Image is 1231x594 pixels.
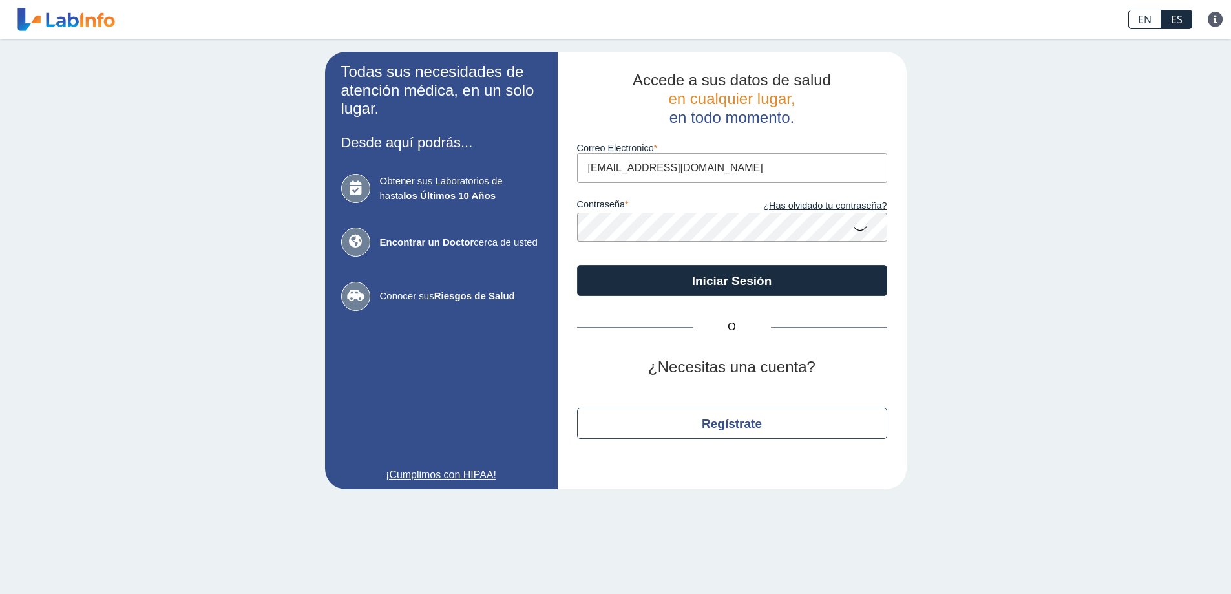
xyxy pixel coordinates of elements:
[403,190,496,201] b: los Últimos 10 Años
[380,289,542,304] span: Conocer sus
[732,199,887,213] a: ¿Has olvidado tu contraseña?
[577,358,887,377] h2: ¿Necesitas una cuenta?
[380,174,542,203] span: Obtener sus Laboratorios de hasta
[341,467,542,483] a: ¡Cumplimos con HIPAA!
[668,90,795,107] span: en cualquier lugar,
[341,134,542,151] h3: Desde aquí podrás...
[1128,10,1161,29] a: EN
[633,71,831,89] span: Accede a sus datos de salud
[577,143,887,153] label: Correo Electronico
[1161,10,1192,29] a: ES
[380,235,542,250] span: cerca de usted
[669,109,794,126] span: en todo momento.
[434,290,515,301] b: Riesgos de Salud
[341,63,542,118] h2: Todas sus necesidades de atención médica, en un solo lugar.
[577,199,732,213] label: contraseña
[577,265,887,296] button: Iniciar Sesión
[693,319,771,335] span: O
[380,237,474,248] b: Encontrar un Doctor
[577,408,887,439] button: Regístrate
